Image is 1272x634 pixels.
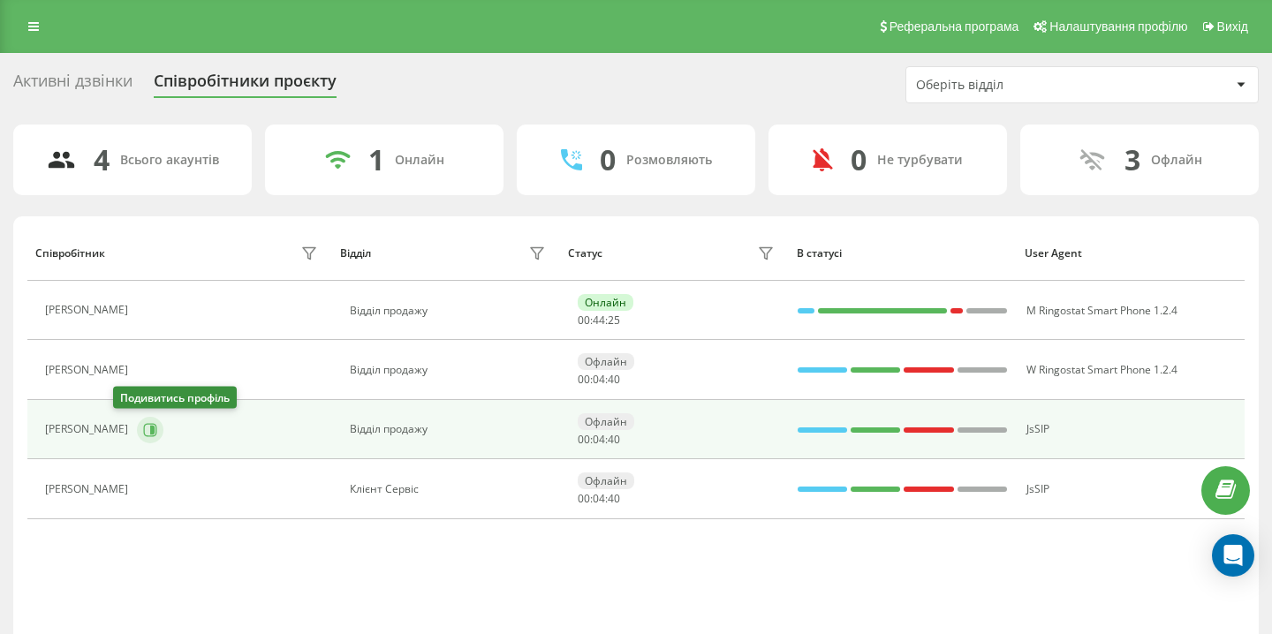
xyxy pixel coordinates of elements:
div: : : [578,434,620,446]
span: 40 [608,432,620,447]
span: 00 [578,313,590,328]
div: Онлайн [395,153,444,168]
div: [PERSON_NAME] [45,304,132,316]
span: JsSIP [1026,421,1049,436]
div: Офлайн [578,472,634,489]
span: 40 [608,372,620,387]
div: Оберіть відділ [916,78,1127,93]
div: : : [578,493,620,505]
span: 25 [608,313,620,328]
div: Відділ продажу [350,364,550,376]
div: Відділ [340,247,371,260]
span: 00 [578,432,590,447]
div: Розмовляють [626,153,712,168]
span: 40 [608,491,620,506]
div: Відділ продажу [350,305,550,317]
div: Open Intercom Messenger [1212,534,1254,577]
div: [PERSON_NAME] [45,364,132,376]
span: 04 [593,372,605,387]
div: Подивитись профіль [113,387,237,409]
span: 00 [578,491,590,506]
span: 00 [578,372,590,387]
div: Офлайн [578,413,634,430]
span: 04 [593,432,605,447]
span: Реферальна програма [890,19,1019,34]
div: Офлайн [578,353,634,370]
span: M Ringostat Smart Phone 1.2.4 [1026,303,1177,318]
span: Вихід [1217,19,1248,34]
div: Офлайн [1151,153,1202,168]
div: : : [578,314,620,327]
div: Співробітники проєкту [154,72,337,99]
div: Співробітник [35,247,105,260]
span: Налаштування профілю [1049,19,1187,34]
span: 04 [593,491,605,506]
div: 1 [368,143,384,177]
div: Не турбувати [877,153,963,168]
div: 0 [600,143,616,177]
div: User Agent [1025,247,1237,260]
span: W Ringostat Smart Phone 1.2.4 [1026,362,1177,377]
span: 44 [593,313,605,328]
div: Відділ продажу [350,423,550,435]
div: 4 [94,143,110,177]
div: [PERSON_NAME] [45,483,132,495]
div: 3 [1124,143,1140,177]
span: JsSIP [1026,481,1049,496]
div: В статусі [797,247,1009,260]
div: Клієнт Сервіс [350,483,550,495]
div: Онлайн [578,294,633,311]
div: : : [578,374,620,386]
div: Активні дзвінки [13,72,132,99]
div: Всього акаунтів [120,153,219,168]
div: Статус [568,247,602,260]
div: [PERSON_NAME] [45,423,132,435]
div: 0 [851,143,867,177]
